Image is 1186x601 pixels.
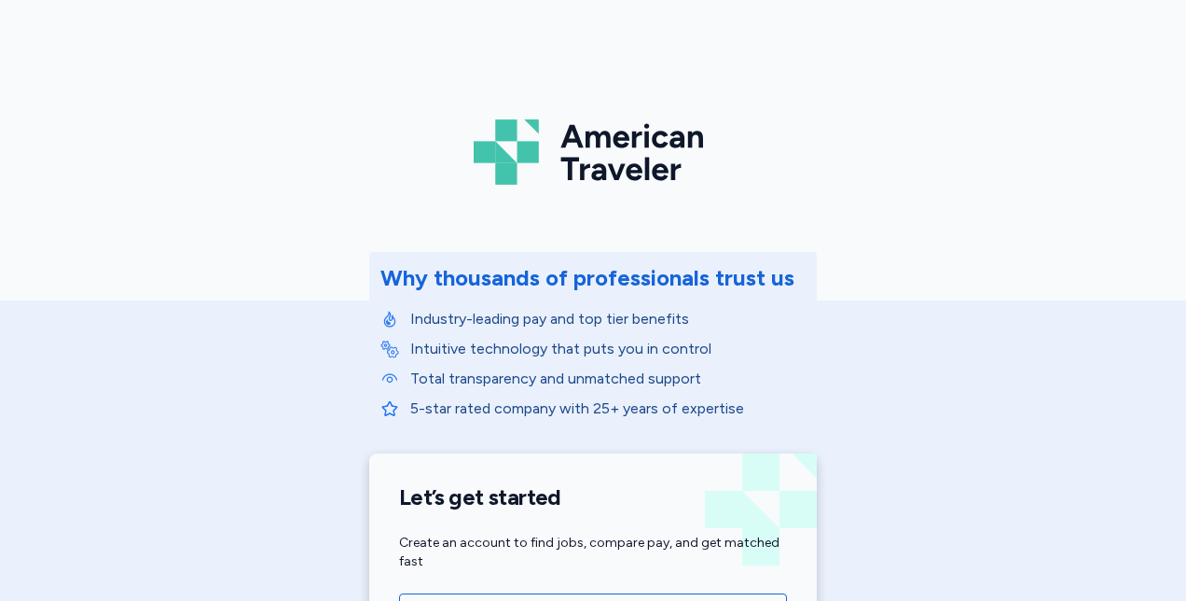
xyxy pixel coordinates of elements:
[410,398,806,420] p: 5-star rated company with 25+ years of expertise
[399,483,787,511] h1: Let’s get started
[410,368,806,390] p: Total transparency and unmatched support
[380,263,794,293] div: Why thousands of professionals trust us
[474,112,712,192] img: Logo
[410,338,806,360] p: Intuitive technology that puts you in control
[410,308,806,330] p: Industry-leading pay and top tier benefits
[399,534,787,571] div: Create an account to find jobs, compare pay, and get matched fast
